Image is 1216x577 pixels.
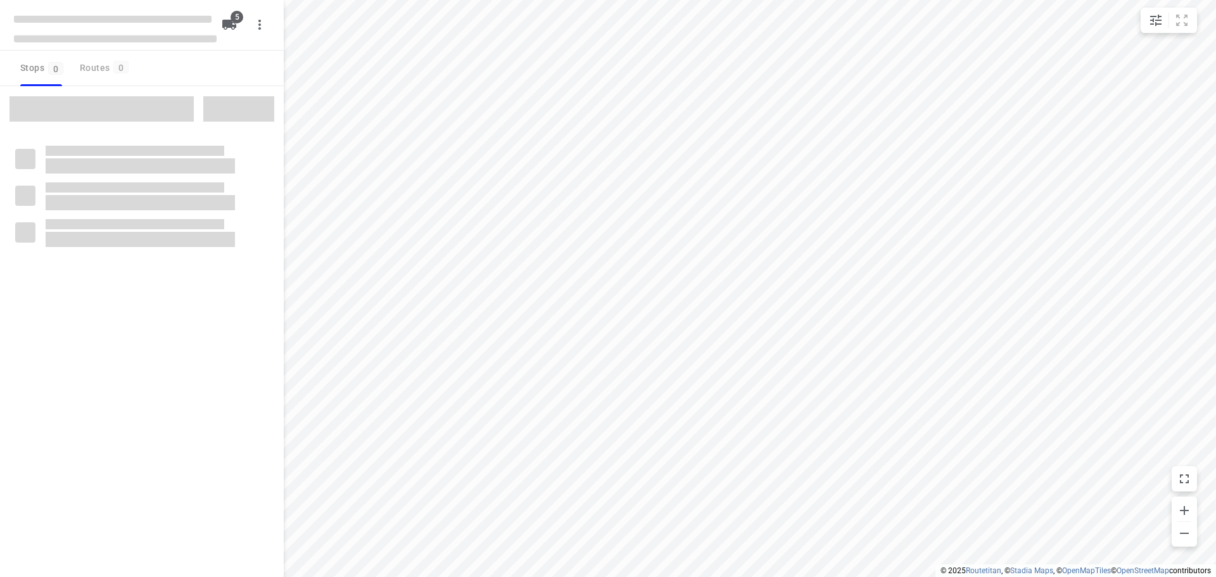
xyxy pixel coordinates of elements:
[1143,8,1168,33] button: Map settings
[1141,8,1197,33] div: small contained button group
[940,566,1211,575] li: © 2025 , © , © © contributors
[1062,566,1111,575] a: OpenMapTiles
[1117,566,1169,575] a: OpenStreetMap
[966,566,1001,575] a: Routetitan
[1010,566,1053,575] a: Stadia Maps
